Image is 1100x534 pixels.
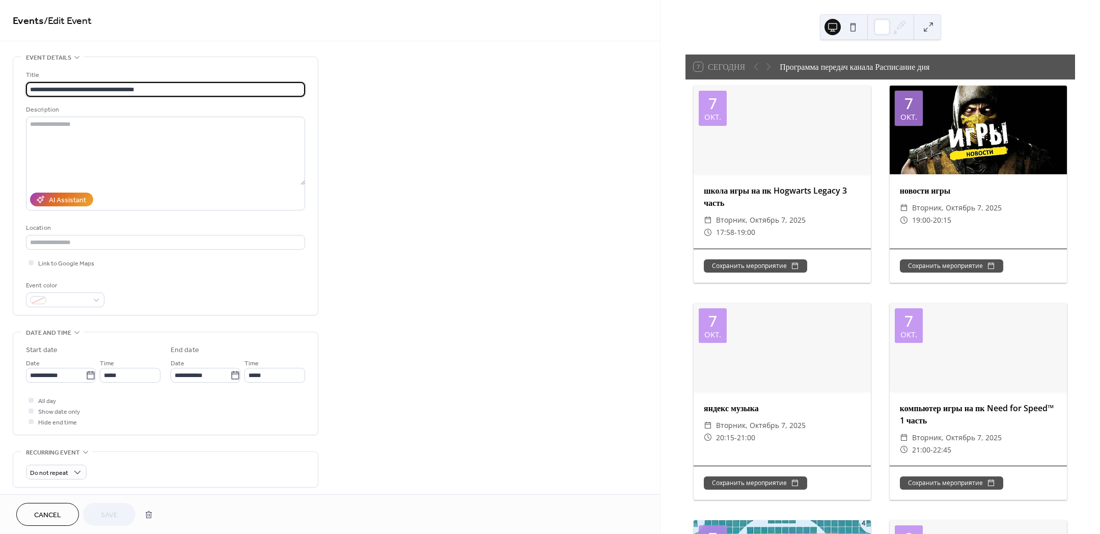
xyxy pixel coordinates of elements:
span: Time [100,358,114,369]
span: вторник, октябрь 7, 2025 [912,202,1002,214]
span: Show date only [38,407,80,417]
span: Date and time [26,328,71,338]
span: Hide end time [38,417,77,428]
span: 21:00 [737,432,755,444]
div: новости игры [890,184,1067,197]
div: ​ [704,432,712,444]
button: Сохранить мероприятие [900,259,1003,273]
span: Link to Google Maps [38,258,94,269]
div: ​ [900,202,908,214]
button: Сохранить мероприятие [704,259,807,273]
div: Программа передач канала Расписание дня [780,61,929,73]
div: Start date [26,345,58,356]
div: 7 [708,313,717,329]
button: Сохранить мероприятие [704,476,807,490]
span: 21:00 [912,444,930,456]
div: ​ [900,214,908,226]
div: Event color [26,280,102,291]
span: 19:00 [912,214,930,226]
span: Date [26,358,40,369]
a: Events [13,11,44,31]
span: 20:15 [716,432,734,444]
div: ​ [900,432,908,444]
div: Location [26,223,303,233]
span: вторник, октябрь 7, 2025 [716,419,806,432]
div: Description [26,104,303,115]
span: Event details [26,52,71,63]
div: ​ [900,444,908,456]
span: 22:45 [933,444,951,456]
span: - [734,432,737,444]
div: школа игры на пк Hogwarts Legacy 3 часть [694,184,871,209]
span: All day [38,396,56,407]
button: AI Assistant [30,193,93,206]
div: Title [26,70,303,81]
div: компьютер игры на пк Need for Speed™ 1 часть [890,402,1067,426]
button: Сохранить мероприятие [900,476,1003,490]
div: яндекс музыка [694,402,871,414]
span: - [734,226,737,238]
div: 7 [904,96,913,111]
div: окт. [900,113,917,121]
span: / Edit Event [44,11,92,31]
div: 7 [708,96,717,111]
span: - [930,214,933,226]
div: окт. [900,331,917,338]
div: ​ [704,419,712,432]
span: 17:58 [716,226,734,238]
div: End date [171,345,199,356]
div: 7 [904,313,913,329]
span: 20:15 [933,214,951,226]
div: окт. [704,113,721,121]
button: Cancel [16,503,79,526]
span: Do not repeat [30,467,68,479]
span: Time [244,358,259,369]
span: Date [171,358,184,369]
span: 19:00 [737,226,755,238]
span: - [930,444,933,456]
div: ​ [704,214,712,226]
span: вторник, октябрь 7, 2025 [716,214,806,226]
span: вторник, октябрь 7, 2025 [912,432,1002,444]
span: Recurring event [26,447,80,458]
div: ​ [704,226,712,238]
div: окт. [704,331,721,338]
div: AI Assistant [49,195,86,206]
span: Cancel [34,510,61,521]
